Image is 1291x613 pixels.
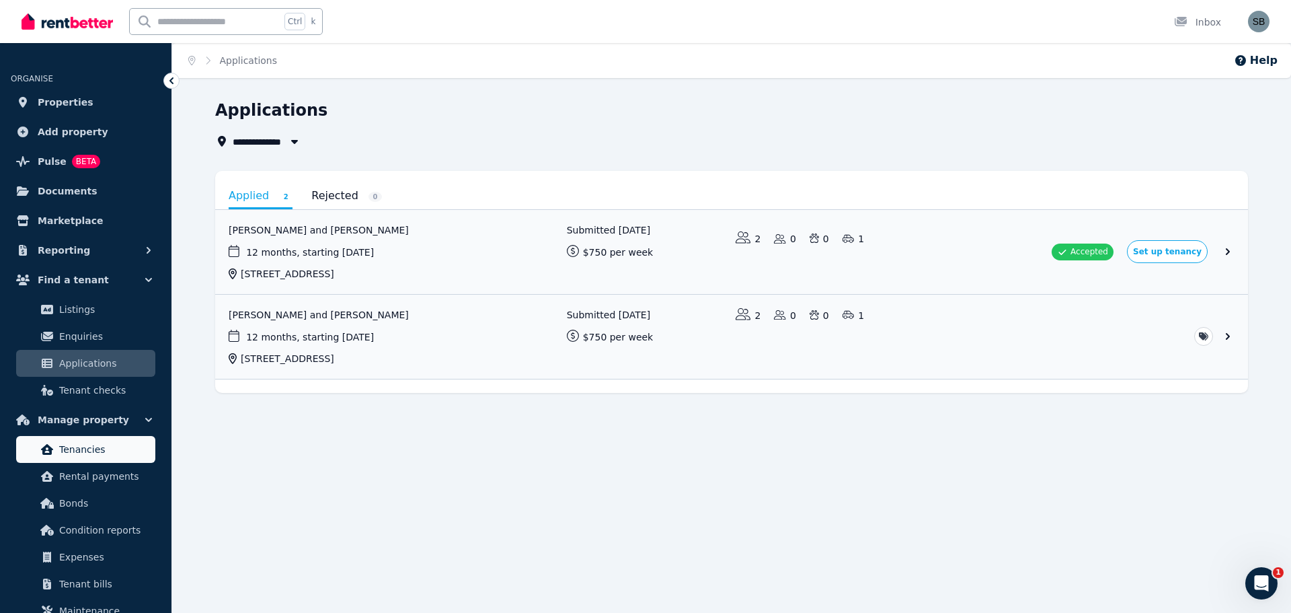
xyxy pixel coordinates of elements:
[172,43,293,78] nav: Breadcrumb
[229,184,292,209] a: Applied
[16,571,155,598] a: Tenant bills
[1273,567,1284,578] span: 1
[16,517,155,544] a: Condition reports
[284,13,305,30] span: Ctrl
[215,100,327,121] h1: Applications
[11,148,161,175] a: PulseBETA
[59,468,150,484] span: Rental payments
[59,495,150,511] span: Bonds
[59,441,150,458] span: Tenancies
[16,544,155,571] a: Expenses
[59,355,150,371] span: Applications
[220,54,278,67] span: Applications
[38,213,103,229] span: Marketplace
[16,463,155,490] a: Rental payments
[279,192,292,202] span: 2
[38,272,109,288] span: Find a tenant
[38,124,108,140] span: Add property
[215,210,1248,294] a: View application: Hoi Ying Chan and Sifan Cai
[16,490,155,517] a: Bonds
[11,118,161,145] a: Add property
[11,89,161,116] a: Properties
[38,153,67,170] span: Pulse
[1174,15,1221,29] div: Inbox
[311,184,382,207] a: Rejected
[38,94,93,110] span: Properties
[16,436,155,463] a: Tenancies
[59,328,150,345] span: Enquiries
[72,155,100,168] span: BETA
[59,382,150,398] span: Tenant checks
[38,412,129,428] span: Manage property
[59,522,150,538] span: Condition reports
[11,74,53,83] span: ORGANISE
[22,11,113,32] img: RentBetter
[38,242,90,258] span: Reporting
[59,301,150,318] span: Listings
[11,237,161,264] button: Reporting
[16,296,155,323] a: Listings
[11,207,161,234] a: Marketplace
[38,183,97,199] span: Documents
[368,192,382,202] span: 0
[59,576,150,592] span: Tenant bills
[11,266,161,293] button: Find a tenant
[16,323,155,350] a: Enquiries
[1248,11,1269,32] img: Sam Berrell
[1245,567,1278,600] iframe: Intercom live chat
[1234,52,1278,69] button: Help
[215,295,1248,379] a: View application: Sinead Burke and Sean Mc Inerney
[11,406,161,433] button: Manage property
[16,350,155,377] a: Applications
[311,16,315,27] span: k
[59,549,150,565] span: Expenses
[16,377,155,404] a: Tenant checks
[11,178,161,205] a: Documents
